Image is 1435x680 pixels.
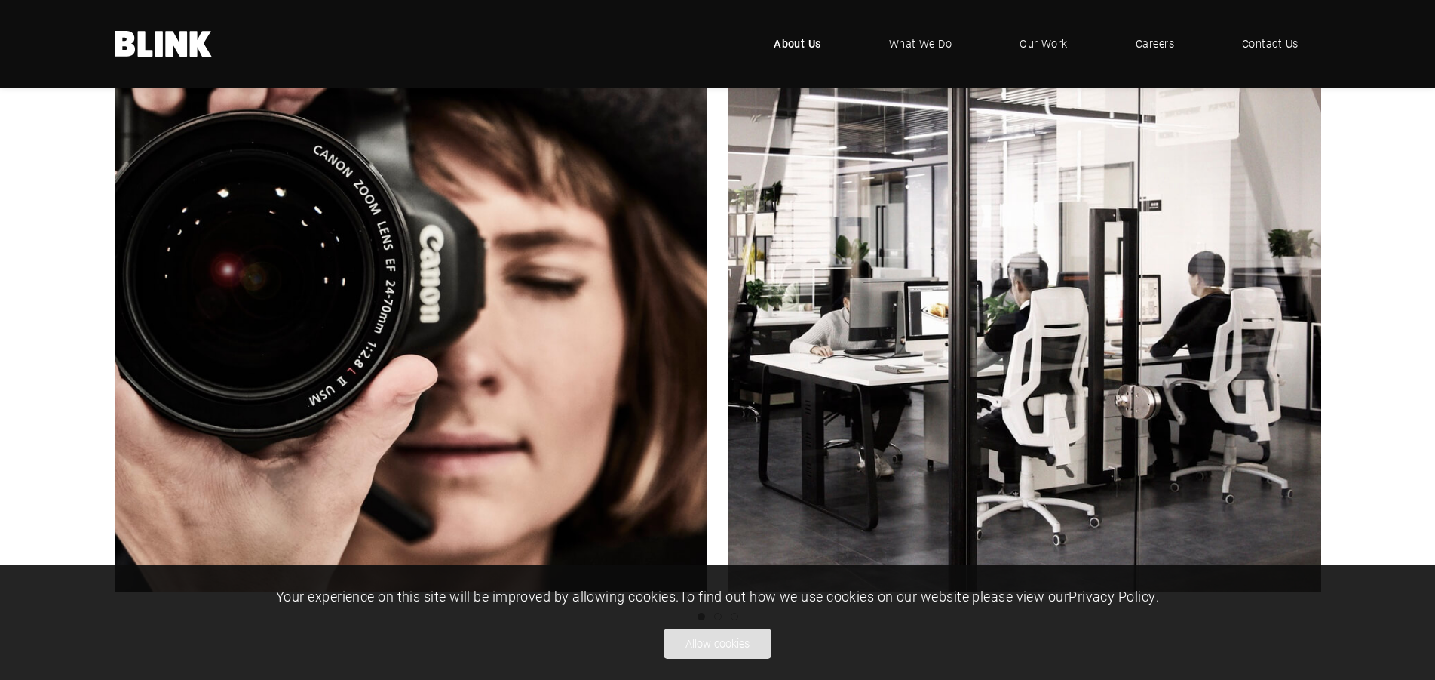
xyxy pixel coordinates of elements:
[1136,35,1174,52] span: Careers
[276,587,1159,605] span: Your experience on this site will be improved by allowing cookies. To find out how we use cookies...
[1020,35,1068,52] span: Our Work
[774,35,821,52] span: About Us
[1113,21,1197,66] a: Careers
[1069,587,1155,605] a: Privacy Policy
[889,35,952,52] span: What We Do
[664,629,771,659] button: Allow cookies
[866,21,975,66] a: What We Do
[115,31,213,57] a: Home
[1219,21,1321,66] a: Contact Us
[997,21,1090,66] a: Our Work
[1242,35,1299,52] span: Contact Us
[751,21,844,66] a: About Us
